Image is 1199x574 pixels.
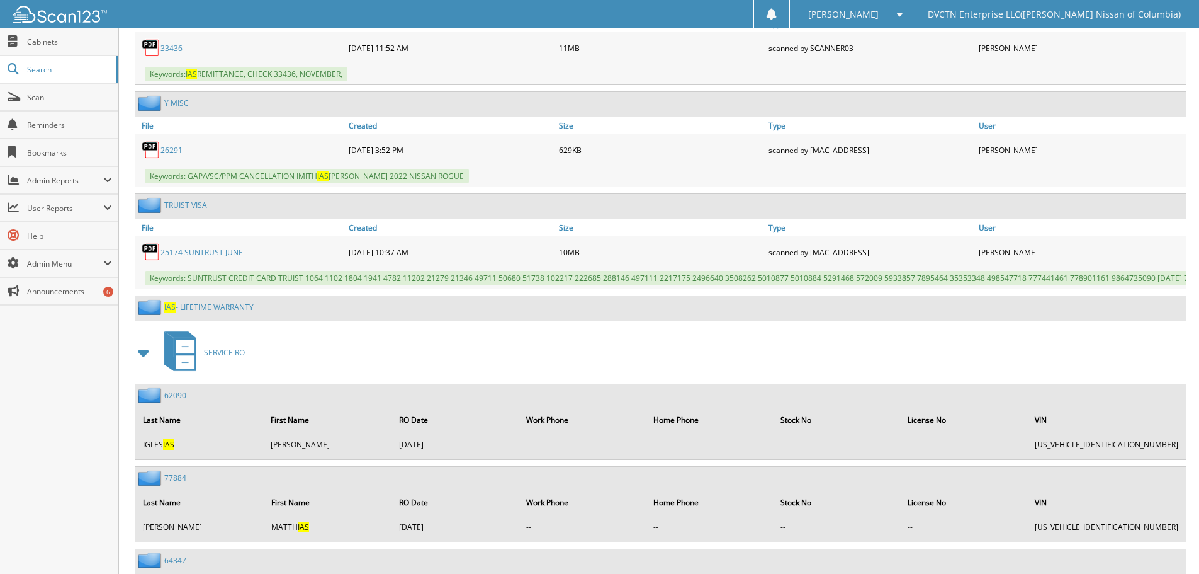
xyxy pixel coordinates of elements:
th: VIN [1028,490,1185,515]
div: [PERSON_NAME] [976,35,1186,60]
div: [DATE] 10:37 AM [346,239,556,265]
th: Last Name [137,490,264,515]
div: scanned by [MAC_ADDRESS] [765,137,976,163]
a: TRUIST VISA [164,200,207,210]
img: folder2.png [138,553,164,568]
img: folder2.png [138,299,164,315]
a: SERVICE RO [157,328,245,377]
td: -- [774,434,900,455]
td: -- [647,434,773,455]
a: Created [346,219,556,236]
a: IAS- LIFETIME WARRANTY [164,302,254,313]
td: IGLES [137,434,263,455]
span: Keywords: REMITTANCE, CHECK 33436, NOVEMBER, [145,67,347,81]
td: -- [520,434,646,455]
img: folder2.png [138,470,164,486]
span: [PERSON_NAME] [808,11,879,18]
a: Size [556,117,766,134]
a: 26291 [160,145,183,156]
span: DVCTN Enterprise LLC([PERSON_NAME] Nissan of Columbia) [928,11,1181,18]
img: scan123-logo-white.svg [13,6,107,23]
th: First Name [264,407,391,433]
td: [US_VEHICLE_IDENTIFICATION_NUMBER] [1028,517,1185,537]
span: Announcements [27,286,112,297]
th: Work Phone [520,407,646,433]
th: Stock No [774,407,900,433]
span: Admin Menu [27,258,103,269]
span: SERVICE RO [204,347,245,358]
td: [PERSON_NAME] [264,434,391,455]
div: 6 [103,287,113,297]
span: Help [27,231,112,241]
td: MATTH [265,517,391,537]
span: User Reports [27,203,103,214]
a: Size [556,219,766,236]
span: IAS [317,171,329,181]
th: RO Date [393,490,519,515]
iframe: Chat Widget [1136,514,1199,574]
th: License No [901,407,1027,433]
th: Stock No [774,490,900,515]
a: Created [346,117,556,134]
div: 10MB [556,239,766,265]
a: 62090 [164,390,186,401]
img: folder2.png [138,387,164,403]
img: PDF.png [142,38,160,57]
a: User [976,117,1186,134]
th: RO Date [393,407,519,433]
td: [US_VEHICLE_IDENTIFICATION_NUMBER] [1028,434,1185,455]
th: VIN [1028,407,1185,433]
a: 77884 [164,473,186,483]
td: -- [901,434,1027,455]
a: 25174 SUNTRUST JUNE [160,247,243,258]
th: First Name [265,490,391,515]
th: License No [901,490,1027,515]
td: [DATE] [393,517,519,537]
a: User [976,219,1186,236]
div: [PERSON_NAME] [976,137,1186,163]
span: Reminders [27,120,112,130]
div: [DATE] 11:52 AM [346,35,556,60]
a: File [135,219,346,236]
th: Home Phone [647,490,773,515]
span: Bookmarks [27,147,112,158]
div: 629KB [556,137,766,163]
img: folder2.png [138,197,164,213]
a: Y MISC [164,98,189,108]
a: 33436 [160,43,183,54]
td: [DATE] [393,434,519,455]
div: [DATE] 3:52 PM [346,137,556,163]
span: IAS [186,69,197,79]
td: [PERSON_NAME] [137,517,264,537]
span: IAS [298,522,309,532]
td: -- [774,517,900,537]
a: 64347 [164,555,186,566]
th: Home Phone [647,407,773,433]
td: -- [647,517,773,537]
div: scanned by [MAC_ADDRESS] [765,239,976,265]
a: Type [765,117,976,134]
div: 11MB [556,35,766,60]
div: [PERSON_NAME] [976,239,1186,265]
img: folder2.png [138,95,164,111]
span: Admin Reports [27,175,103,186]
div: scanned by SCANNER03 [765,35,976,60]
span: Scan [27,92,112,103]
span: IAS [164,302,176,313]
span: IAS [163,439,174,450]
span: Cabinets [27,37,112,47]
th: Last Name [137,407,263,433]
a: Type [765,219,976,236]
th: Work Phone [520,490,646,515]
td: -- [901,517,1027,537]
td: -- [520,517,646,537]
a: File [135,117,346,134]
img: PDF.png [142,243,160,261]
img: PDF.png [142,141,160,159]
span: Search [27,64,110,75]
span: Keywords: GAP/VSC/PPM CANCELLATION IMITH [PERSON_NAME] 2022 NISSAN ROGUE [145,169,469,183]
